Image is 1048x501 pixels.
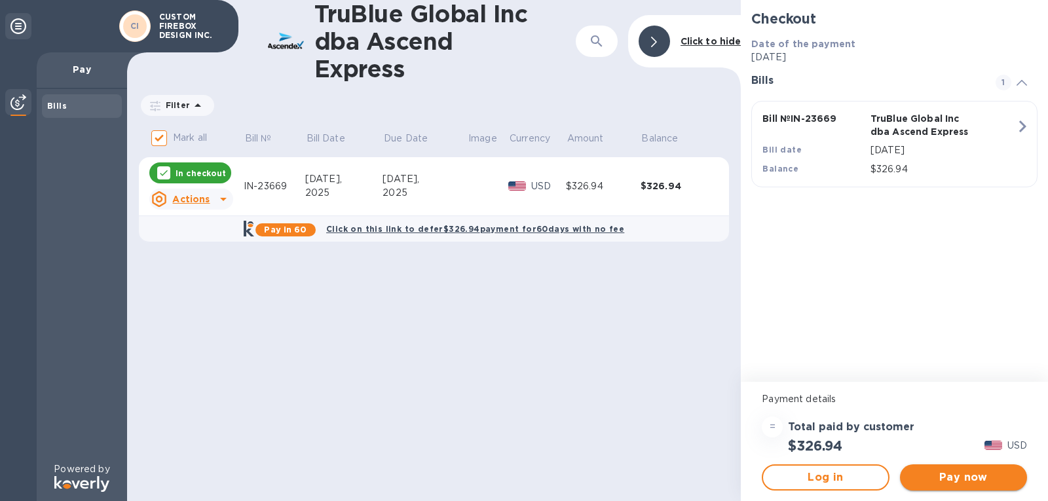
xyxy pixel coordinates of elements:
[307,132,362,145] span: Bill Date
[567,132,604,145] p: Amount
[774,470,877,485] span: Log in
[641,132,695,145] span: Balance
[751,39,855,49] b: Date of the payment
[984,441,1002,450] img: USD
[47,101,67,111] b: Bills
[384,132,428,145] p: Due Date
[641,179,715,193] div: $326.94
[244,179,305,193] div: IN-23669
[383,172,467,186] div: [DATE],
[751,75,980,87] h3: Bills
[54,462,109,476] p: Powered by
[681,36,741,46] b: Click to hide
[305,172,383,186] div: [DATE],
[264,225,307,234] b: Pay in 60
[910,470,1017,485] span: Pay now
[307,132,345,145] p: Bill Date
[508,181,526,191] img: USD
[305,186,383,200] div: 2025
[762,164,798,174] b: Balance
[1007,439,1027,453] p: USD
[384,132,445,145] span: Due Date
[996,75,1011,90] span: 1
[510,132,550,145] p: Currency
[788,421,914,434] h3: Total paid by customer
[762,392,1027,406] p: Payment details
[566,179,641,193] div: $326.94
[326,224,624,234] b: Click on this link to defer $326.94 payment for 60 days with no fee
[751,101,1038,187] button: Bill №IN-23669TruBlue Global Inc dba Ascend ExpressBill date[DATE]Balance$326.94
[172,194,210,204] u: Actions
[567,132,621,145] span: Amount
[762,145,802,155] b: Bill date
[245,132,272,145] p: Bill №
[54,476,109,492] img: Logo
[751,50,1038,64] p: [DATE]
[159,12,225,40] p: CUSTOM FIREBOX DESIGN INC.
[468,132,497,145] p: Image
[176,168,226,179] p: In checkout
[47,63,117,76] p: Pay
[641,132,678,145] p: Balance
[870,112,973,138] p: TruBlue Global Inc dba Ascend Express
[531,179,566,193] p: USD
[245,132,289,145] span: Bill №
[383,186,467,200] div: 2025
[762,417,783,437] div: =
[870,162,1016,176] p: $326.94
[751,10,1038,27] h2: Checkout
[788,437,842,454] h2: $326.94
[762,464,889,491] button: Log in
[762,112,865,125] p: Bill № IN-23669
[160,100,190,111] p: Filter
[870,143,1016,157] p: [DATE]
[900,464,1027,491] button: Pay now
[130,21,140,31] b: CI
[173,131,207,145] p: Mark all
